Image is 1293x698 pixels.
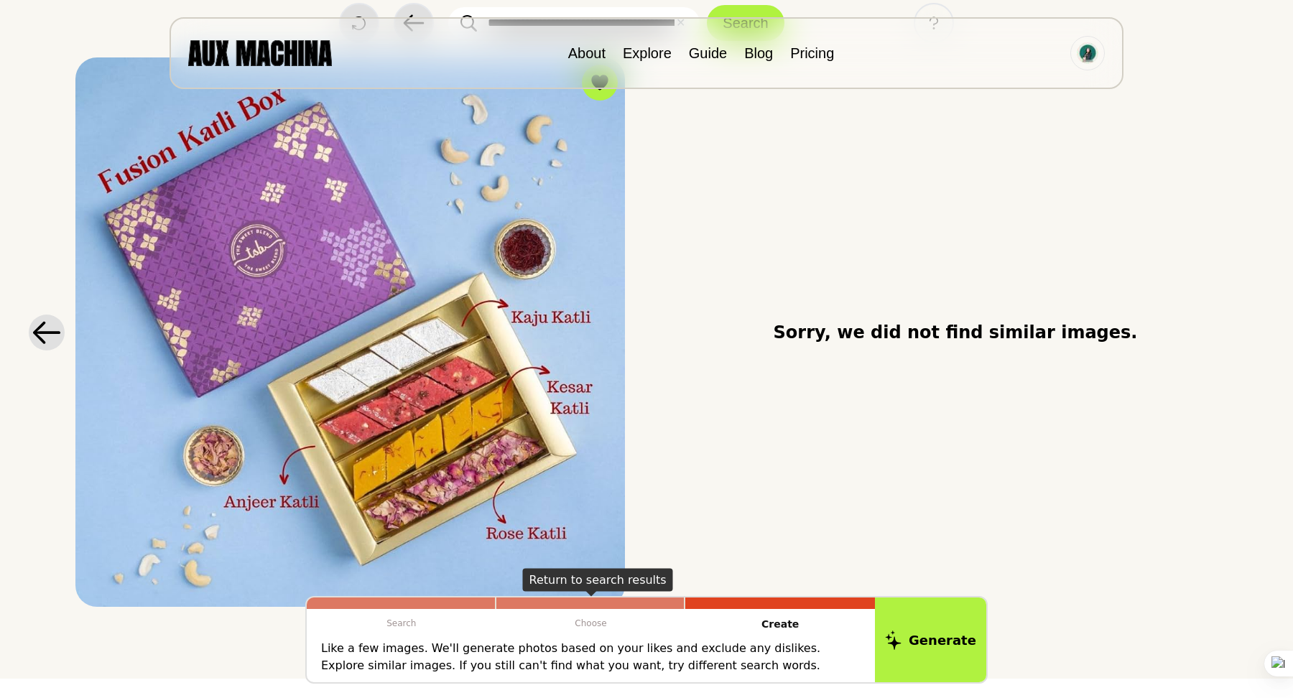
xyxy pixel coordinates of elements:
[623,45,672,61] a: Explore
[568,45,606,61] a: About
[1077,42,1098,64] img: Avatar
[790,45,834,61] a: Pricing
[188,40,332,65] img: AUX MACHINA
[875,597,986,682] button: Generate
[75,57,625,607] img: Search result
[744,45,773,61] a: Blog
[496,609,686,638] p: Choose
[307,609,496,638] p: Search
[689,45,727,61] a: Guide
[321,640,861,674] p: Like a few images. We'll generate photos based on your likes and exclude any dislikes. Explore si...
[774,320,1138,345] span: Sorry, we did not find similar images.
[685,609,875,640] p: Create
